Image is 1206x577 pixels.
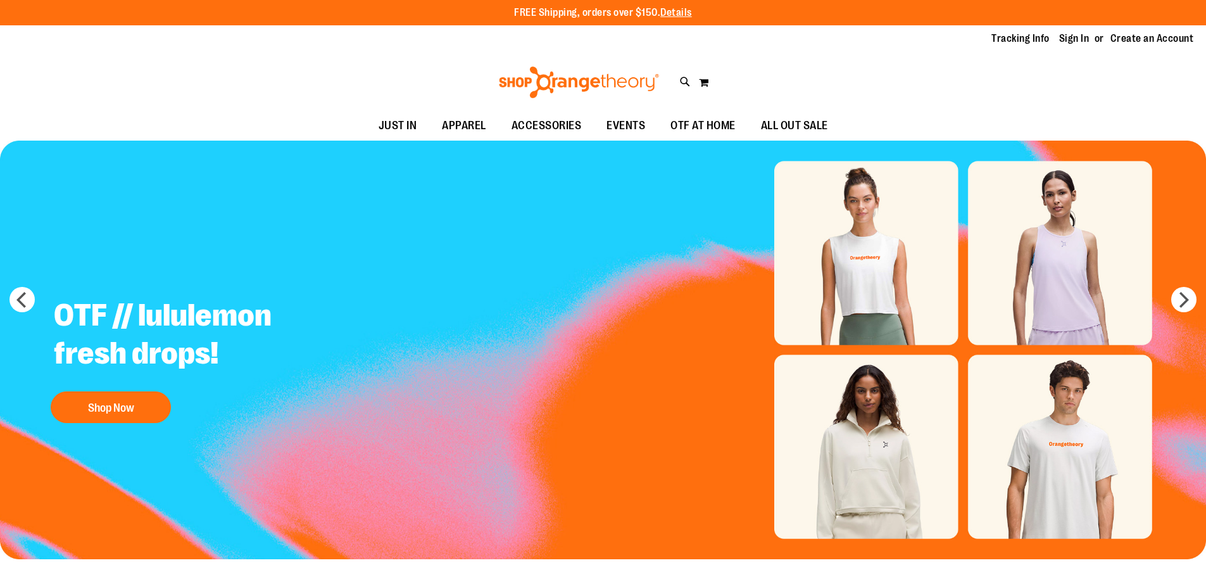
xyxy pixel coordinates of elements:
p: FREE Shipping, orders over $150. [514,6,692,20]
button: Shop Now [51,391,171,423]
span: OTF AT HOME [670,111,736,140]
a: Details [660,7,692,18]
span: JUST IN [379,111,417,140]
span: APPAREL [442,111,486,140]
button: prev [9,287,35,312]
a: Create an Account [1110,32,1194,46]
a: OTF // lululemon fresh drops! Shop Now [44,287,359,429]
span: ALL OUT SALE [761,111,828,140]
span: ACCESSORIES [512,111,582,140]
a: Sign In [1059,32,1090,46]
a: Tracking Info [991,32,1050,46]
button: next [1171,287,1197,312]
span: EVENTS [606,111,645,140]
h2: OTF // lululemon fresh drops! [44,287,359,385]
img: Shop Orangetheory [497,67,661,98]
